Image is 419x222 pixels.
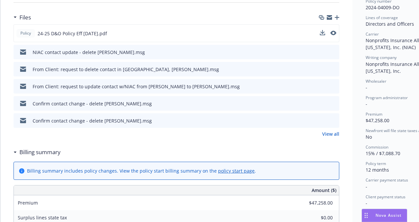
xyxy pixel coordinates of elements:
button: preview file [330,30,336,37]
button: download file [320,66,325,73]
div: NIAC contact update - delete [PERSON_NAME].msg [33,49,145,56]
button: download file [320,83,325,90]
button: preview file [331,100,337,107]
span: No [366,134,372,140]
span: - [366,183,367,190]
button: download file [320,30,325,35]
div: Confirm contact change - delete [PERSON_NAME].msg [33,117,152,124]
span: Carrier [366,31,379,37]
span: Carrier payment status [366,177,408,183]
span: 12 months [366,167,389,173]
span: Amount ($) [312,187,336,194]
h3: Files [19,13,31,22]
div: Billing summary includes policy changes. View the policy start billing summary on the . [27,167,256,174]
button: preview file [331,49,337,56]
span: 2024-04009-DO [366,4,400,11]
span: Surplus lines state tax [18,214,67,221]
span: Premium [18,200,38,206]
button: download file [320,100,325,107]
span: Program administrator [366,95,408,100]
div: Confirm contact change - delete [PERSON_NAME].msg [33,100,152,107]
button: download file [320,30,325,37]
div: Billing summary [14,148,61,156]
div: From Client: request to delete contact in [GEOGRAPHIC_DATA], [PERSON_NAME].msg [33,66,219,73]
button: preview file [331,117,337,124]
button: download file [320,117,325,124]
span: Commission [366,144,388,150]
div: From Client: request to update contact w/NIAC from [PERSON_NAME] to [PERSON_NAME].msg [33,83,240,90]
span: 24-25 D&O Policy Eff [DATE].pdf [38,30,107,37]
span: Lines of coverage [366,15,398,20]
span: Client payment status [366,194,405,200]
span: Policy term [366,161,386,166]
span: Wholesaler [366,78,386,84]
span: Directors and Officers [366,21,414,27]
div: Files [14,13,31,22]
button: preview file [330,31,336,35]
span: Policy [19,30,32,36]
span: 15% / $7,088.70 [366,150,400,156]
button: download file [320,49,325,56]
div: Drag to move [362,209,370,222]
span: - [366,200,367,206]
span: Writing company [366,55,397,60]
span: - [366,84,367,91]
a: policy start page [218,168,255,174]
h3: Billing summary [19,148,61,156]
span: Nova Assist [376,212,402,218]
span: Premium [366,111,382,117]
a: View all [322,130,339,137]
button: preview file [331,83,337,90]
button: preview file [331,66,337,73]
input: 0.00 [294,198,337,208]
span: $47,258.00 [366,117,389,124]
span: - [366,101,367,107]
button: Nova Assist [362,209,407,222]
